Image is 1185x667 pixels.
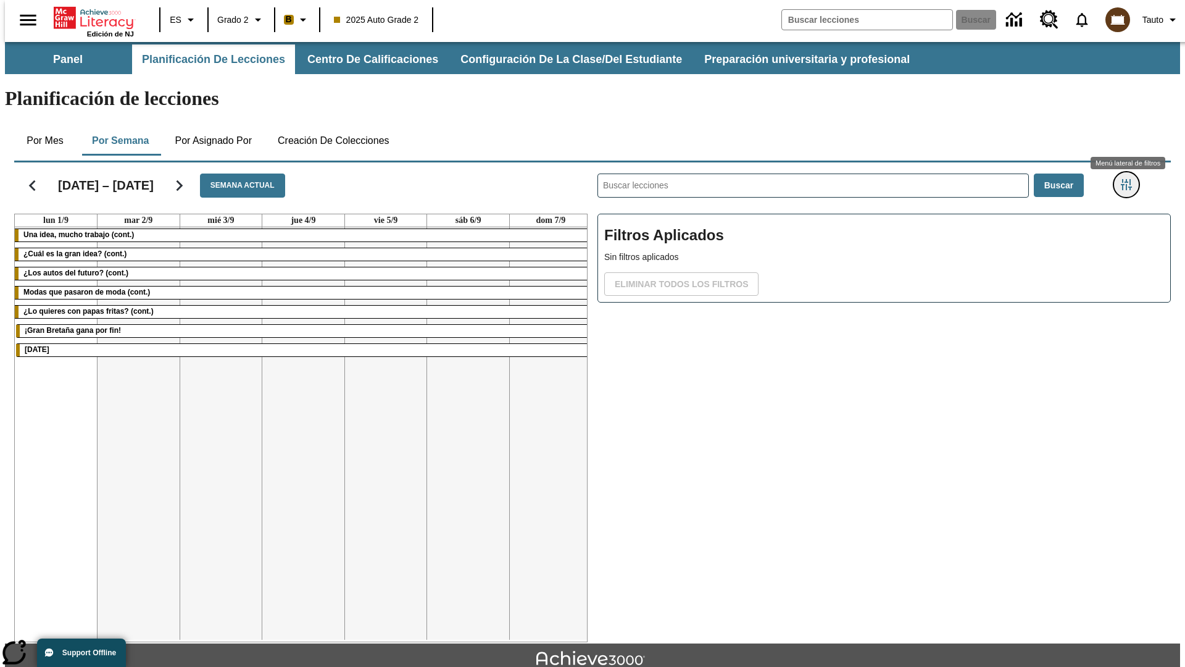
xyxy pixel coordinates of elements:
[279,9,315,31] button: Boost El color de la clase es anaranjado claro. Cambiar el color de la clase.
[6,44,130,74] button: Panel
[164,9,204,31] button: Lenguaje: ES, Selecciona un idioma
[15,287,592,299] div: Modas que pasaron de moda (cont.)
[5,87,1180,110] h1: Planificación de lecciones
[15,229,592,241] div: Una idea, mucho trabajo (cont.)
[1137,9,1185,31] button: Perfil/Configuración
[286,12,292,27] span: B
[372,214,401,227] a: 5 de septiembre de 2025
[87,30,134,38] span: Edición de NJ
[23,250,127,258] span: ¿Cuál es la gran idea? (cont.)
[334,14,419,27] span: 2025 Auto Grade 2
[999,3,1033,37] a: Centro de información
[288,214,318,227] a: 4 de septiembre de 2025
[604,220,1164,251] h2: Filtros Aplicados
[23,288,150,296] span: Modas que pasaron de moda (cont.)
[122,214,155,227] a: 2 de septiembre de 2025
[1033,3,1066,36] a: Centro de recursos, Se abrirá en una pestaña nueva.
[132,44,295,74] button: Planificación de lecciones
[1098,4,1137,36] button: Escoja un nuevo avatar
[164,170,195,201] button: Seguir
[604,251,1164,264] p: Sin filtros aplicados
[15,306,592,318] div: ¿Lo quieres con papas fritas? (cont.)
[23,307,154,316] span: ¿Lo quieres con papas fritas? (cont.)
[37,639,126,667] button: Support Offline
[1066,4,1098,36] a: Notificaciones
[4,157,588,642] div: Calendario
[534,214,568,227] a: 7 de septiembre de 2025
[15,248,592,261] div: ¿Cuál es la gran idea? (cont.)
[16,344,591,356] div: Día del Trabajo
[41,214,71,227] a: 1 de septiembre de 2025
[205,214,236,227] a: 3 de septiembre de 2025
[10,2,46,38] button: Abrir el menú lateral
[170,14,181,27] span: ES
[1142,14,1163,27] span: Tauto
[25,326,121,335] span: ¡Gran Bretaña gana por fin!
[212,9,270,31] button: Grado: Grado 2, Elige un grado
[451,44,692,74] button: Configuración de la clase/del estudiante
[5,42,1180,74] div: Subbarra de navegación
[597,214,1171,303] div: Filtros Aplicados
[200,174,285,198] button: Semana actual
[62,648,116,657] span: Support Offline
[82,126,159,156] button: Por semana
[54,6,134,30] a: Portada
[782,10,952,30] input: Buscar campo
[16,325,591,337] div: ¡Gran Bretaña gana por fin!
[1034,174,1084,198] button: Buscar
[588,157,1171,642] div: Buscar
[453,214,484,227] a: 6 de septiembre de 2025
[17,170,48,201] button: Regresar
[297,44,448,74] button: Centro de calificaciones
[1114,172,1139,197] button: Menú lateral de filtros
[15,267,592,280] div: ¿Los autos del futuro? (cont.)
[165,126,262,156] button: Por asignado por
[268,126,399,156] button: Creación de colecciones
[694,44,920,74] button: Preparación universitaria y profesional
[5,44,921,74] div: Subbarra de navegación
[1105,7,1130,32] img: avatar image
[25,345,49,354] span: Día del Trabajo
[217,14,249,27] span: Grado 2
[23,230,134,239] span: Una idea, mucho trabajo (cont.)
[23,269,128,277] span: ¿Los autos del futuro? (cont.)
[598,174,1028,197] input: Buscar lecciones
[14,126,76,156] button: Por mes
[58,178,154,193] h2: [DATE] – [DATE]
[54,4,134,38] div: Portada
[1091,157,1165,169] div: Menú lateral de filtros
